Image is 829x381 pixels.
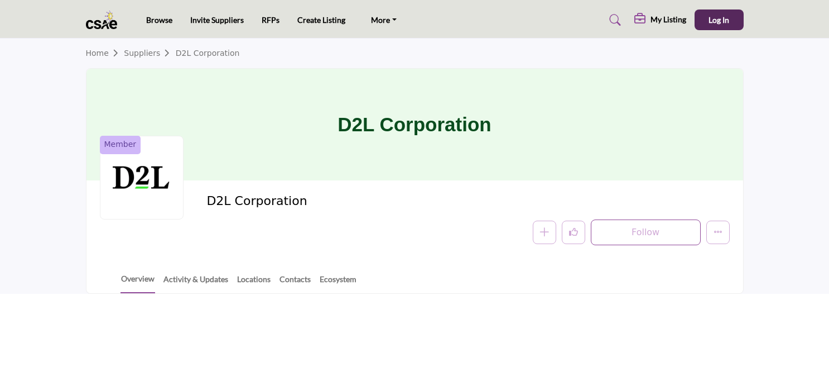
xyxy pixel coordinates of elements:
a: Home [86,49,124,58]
a: Locations [237,273,271,293]
span: Member [104,139,137,150]
div: My Listing [634,13,686,27]
img: site Logo [86,11,123,29]
a: D2L Corporation [176,49,240,58]
a: Browse [146,15,172,25]
a: Suppliers [124,49,175,58]
a: More [363,12,404,28]
button: Like [562,221,585,244]
a: Invite Suppliers [190,15,244,25]
button: Log In [695,9,744,30]
button: Follow [591,220,701,245]
a: Create Listing [297,15,345,25]
span: Log In [708,15,729,25]
a: Search [599,11,628,29]
h5: My Listing [650,15,686,25]
button: More details [706,221,730,244]
a: Contacts [279,273,311,293]
a: Ecosystem [319,273,357,293]
a: Activity & Updates [163,273,229,293]
a: Overview [121,273,155,293]
a: RFPs [262,15,279,25]
h2: D2L Corporation [206,194,513,208]
h1: D2L Corporation [338,69,491,180]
